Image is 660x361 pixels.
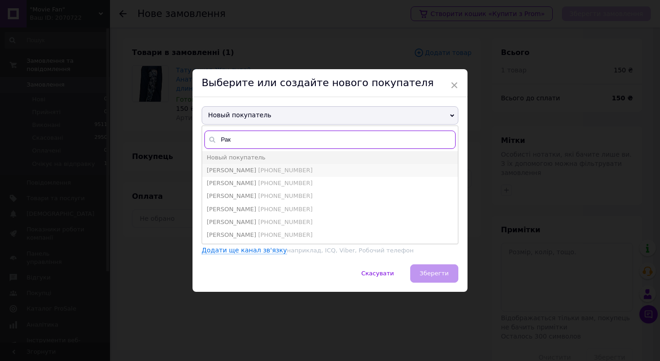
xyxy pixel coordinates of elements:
span: [PHONE_NUMBER] [258,192,313,199]
span: [PHONE_NUMBER] [258,206,313,213]
span: [PERSON_NAME] [207,219,256,225]
a: Додати ще канал зв'язку [202,246,287,254]
span: [PERSON_NAME] [207,192,256,199]
span: Новый покупатель [202,106,458,125]
span: [PHONE_NUMBER] [258,231,313,238]
span: [PHONE_NUMBER] [258,167,313,174]
span: Новый покупатель [207,154,265,161]
button: Скасувати [352,264,403,283]
span: Скасувати [361,270,394,277]
span: × [450,77,458,93]
span: [PHONE_NUMBER] [258,180,313,186]
div: Выберите или создайте нового покупателя [192,69,467,97]
span: [PHONE_NUMBER] [258,219,313,225]
span: [PERSON_NAME] [207,167,256,174]
span: наприклад, ICQ, Viber, Робочий телефон [287,247,413,254]
span: [PERSON_NAME] [207,206,256,213]
span: [PERSON_NAME] [207,231,256,238]
span: [PERSON_NAME] [207,180,256,186]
